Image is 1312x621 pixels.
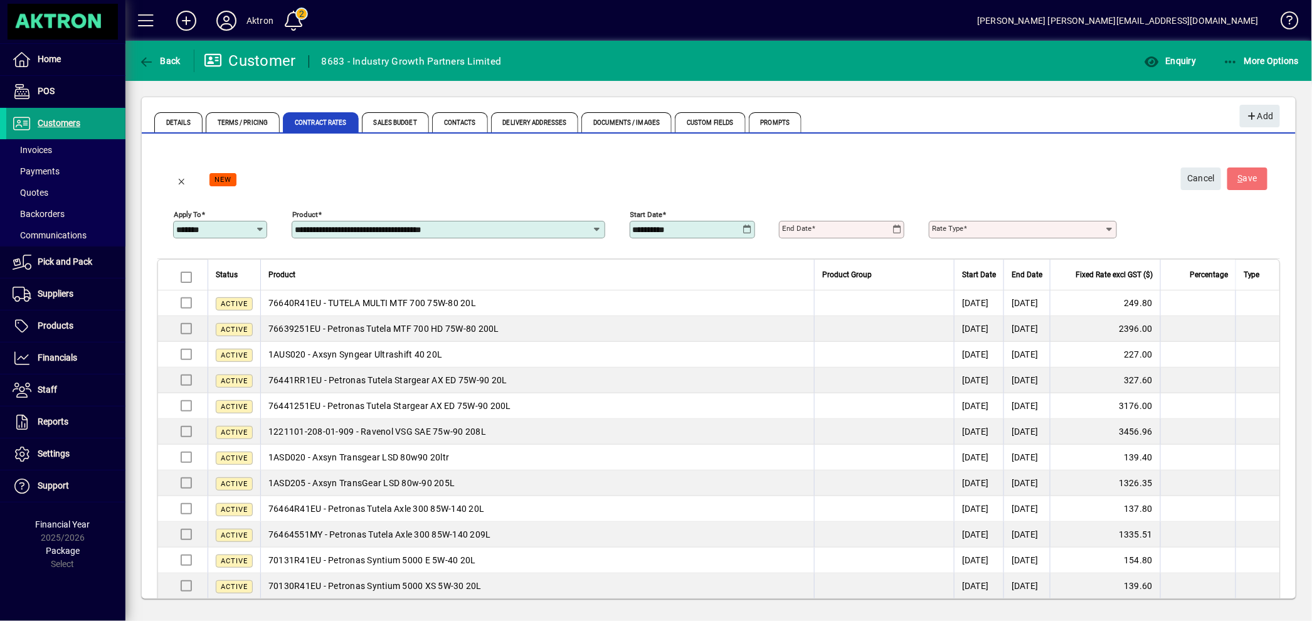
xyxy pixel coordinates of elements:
span: Contacts [432,112,488,132]
span: Package [46,546,80,556]
span: Products [38,321,73,331]
td: [DATE] [954,548,1003,573]
span: Status [216,268,238,282]
mat-label: Start date [630,210,663,219]
td: 249.80 [1050,290,1160,316]
td: 76464551MY - Petronas Tutela Axle 300 85W-140 209L [260,522,814,548]
span: Active [221,300,248,308]
td: 139.40 [1050,445,1160,470]
span: Suppliers [38,289,73,299]
a: Pick and Pack [6,247,125,278]
button: More Options [1220,50,1303,72]
span: Terms / Pricing [206,112,280,132]
a: Home [6,44,125,75]
span: Backorders [13,209,65,219]
td: 1AUS020 - Axsyn Syngear Ultrashift 40 20L [260,342,814,368]
a: Knowledge Base [1271,3,1296,43]
div: Customer [204,51,296,71]
td: [DATE] [1003,316,1050,342]
mat-label: End date [782,224,812,233]
span: Fixed Rate excl GST ($) [1076,268,1153,282]
button: Profile [206,9,246,32]
td: 227.00 [1050,342,1160,368]
button: Enquiry [1141,50,1199,72]
a: Reports [6,406,125,438]
td: 327.60 [1050,368,1160,393]
span: Contract Rates [283,112,358,132]
span: NEW [214,176,231,184]
div: 8683 - Industry Growth Partners Limited [322,51,502,72]
td: [DATE] [954,316,1003,342]
mat-label: Rate type [932,224,963,233]
td: 70131R41EU - Petronas Syntium 5000 E 5W-40 20L [260,548,814,573]
span: Details [154,112,203,132]
span: ave [1238,168,1257,189]
button: Add [1240,105,1280,127]
td: [DATE] [1003,342,1050,368]
td: 76639251EU - Petronas Tutela MTF 700 HD 75W-80 200L [260,316,814,342]
span: POS [38,86,55,96]
span: Type [1244,268,1260,282]
button: Cancel [1181,167,1221,190]
a: Staff [6,374,125,406]
span: Active [221,583,248,591]
span: Support [38,480,69,491]
a: Communications [6,225,125,246]
td: [DATE] [954,368,1003,393]
td: [DATE] [1003,573,1050,599]
span: Enquiry [1144,56,1196,66]
span: Financial Year [36,519,90,529]
td: [DATE] [1003,393,1050,419]
span: Active [221,351,248,359]
td: [DATE] [1003,445,1050,470]
td: 137.80 [1050,496,1160,522]
span: Home [38,54,61,64]
span: More Options [1223,56,1299,66]
button: Back [167,164,197,194]
span: Percentage [1190,268,1228,282]
td: 1335.51 [1050,522,1160,548]
td: [DATE] [1003,548,1050,573]
a: Products [6,310,125,342]
span: Documents / Images [581,112,672,132]
span: End Date [1012,268,1042,282]
td: [DATE] [954,393,1003,419]
span: Active [221,557,248,565]
a: Financials [6,342,125,374]
span: Financials [38,353,77,363]
div: Aktron [246,11,273,31]
span: Sales Budget [362,112,429,132]
td: 1221101-208-01-909 - Ravenol VSG SAE 75w-90 208L [260,419,814,445]
td: [DATE] [954,342,1003,368]
a: Backorders [6,203,125,225]
span: Active [221,377,248,385]
span: Active [221,326,248,334]
td: [DATE] [1003,290,1050,316]
button: Back [135,50,184,72]
span: Add [1246,106,1273,127]
td: [DATE] [1003,470,1050,496]
span: Cancel [1187,168,1215,189]
span: Active [221,403,248,411]
td: 76441RR1EU - Petronas Tutela Stargear AX ED 75W-90 20L [260,368,814,393]
a: POS [6,76,125,107]
span: Active [221,454,248,462]
td: [DATE] [954,470,1003,496]
a: Settings [6,438,125,470]
span: Settings [38,449,70,459]
a: Invoices [6,139,125,161]
button: Save [1227,167,1267,190]
span: Product [268,268,295,282]
div: [PERSON_NAME] [PERSON_NAME][EMAIL_ADDRESS][DOMAIN_NAME] [977,11,1259,31]
td: 76640R41EU - TUTELA MULTI MTF 700 75W-80 20L [260,290,814,316]
td: [DATE] [1003,522,1050,548]
td: [DATE] [1003,496,1050,522]
td: [DATE] [954,290,1003,316]
a: Support [6,470,125,502]
span: Reports [38,417,68,427]
td: 154.80 [1050,548,1160,573]
td: [DATE] [1003,368,1050,393]
td: 70130R41EU - Petronas Syntium 5000 XS 5W-30 20L [260,573,814,599]
app-page-header-button: Back [125,50,194,72]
